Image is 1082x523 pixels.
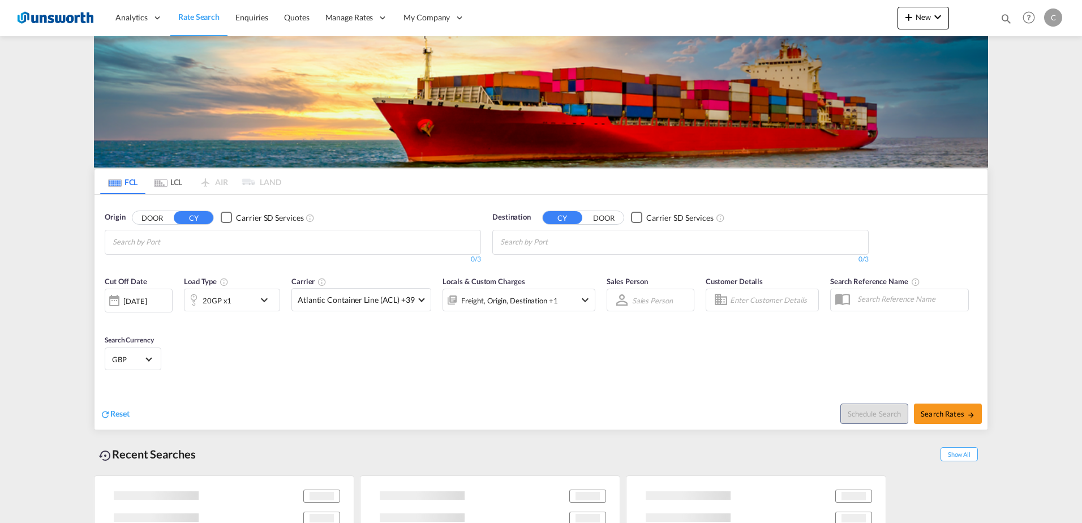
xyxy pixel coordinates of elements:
md-tab-item: LCL [145,169,191,194]
div: 20GP x1 [203,293,231,308]
md-icon: icon-information-outline [220,277,229,286]
md-select: Select Currency: £ GBPUnited Kingdom Pound [111,351,155,367]
div: Recent Searches [94,441,200,467]
md-icon: icon-chevron-down [931,10,944,24]
md-datepicker: Select [105,311,113,327]
md-checkbox: Checkbox No Ink [221,212,303,224]
input: Search Reference Name [852,290,968,307]
span: Sales Person [607,277,648,286]
md-icon: Your search will be saved by the below given name [911,277,920,286]
md-icon: icon-arrow-right [967,411,975,419]
img: 3748d800213711f08852f18dcb6d8936.jpg [17,5,93,31]
div: Freight Origin Destination Factory Stuffing [461,293,558,308]
md-icon: icon-backup-restore [98,449,112,462]
md-icon: The selected Trucker/Carrierwill be displayed in the rate results If the rates are from another f... [317,277,327,286]
div: Freight Origin Destination Factory Stuffingicon-chevron-down [443,289,595,311]
div: 0/3 [105,255,481,264]
div: [DATE] [105,289,173,312]
md-chips-wrap: Chips container with autocompletion. Enter the text area, type text to search, and then use the u... [111,230,225,251]
button: CY [174,211,213,224]
div: icon-magnify [1000,12,1012,29]
span: Manage Rates [325,12,373,23]
md-checkbox: Checkbox No Ink [631,212,714,224]
div: [DATE] [123,296,147,306]
span: Search Rates [921,409,975,418]
div: Carrier SD Services [236,212,303,224]
span: Load Type [184,277,229,286]
span: New [902,12,944,22]
span: My Company [403,12,450,23]
button: Search Ratesicon-arrow-right [914,404,982,424]
span: Reset [110,409,130,418]
input: Chips input. [113,233,220,251]
md-select: Sales Person [631,292,674,308]
span: Customer Details [706,277,763,286]
input: Chips input. [500,233,608,251]
div: icon-refreshReset [100,408,130,421]
img: LCL+%26+FCL+BACKGROUND.png [94,36,988,168]
span: Locals & Custom Charges [443,277,525,286]
button: icon-plus 400-fgNewicon-chevron-down [898,7,949,29]
span: Atlantic Container Line (ACL) +39 [298,294,415,306]
span: Analytics [115,12,148,23]
md-icon: icon-plus 400-fg [902,10,916,24]
span: Help [1019,8,1038,27]
span: Rate Search [178,12,220,22]
span: Carrier [291,277,327,286]
div: Help [1019,8,1044,28]
div: 20GP x1icon-chevron-down [184,289,280,311]
div: OriginDOOR CY Checkbox No InkUnchecked: Search for CY (Container Yard) services for all selected ... [95,195,987,430]
md-tab-item: FCL [100,169,145,194]
md-icon: icon-refresh [100,409,110,419]
button: DOOR [132,211,172,224]
span: Origin [105,212,125,223]
div: C [1044,8,1062,27]
button: Note: By default Schedule search will only considerorigin ports, destination ports and cut off da... [840,404,908,424]
span: Search Reference Name [830,277,920,286]
span: Cut Off Date [105,277,147,286]
md-icon: Unchecked: Search for CY (Container Yard) services for all selected carriers.Checked : Search for... [716,213,725,222]
button: CY [543,211,582,224]
span: Show All [941,447,978,461]
md-icon: icon-chevron-down [257,293,277,307]
span: Enquiries [235,12,268,22]
span: Destination [492,212,531,223]
input: Enter Customer Details [730,291,815,308]
span: Quotes [284,12,309,22]
md-icon: Unchecked: Search for CY (Container Yard) services for all selected carriers.Checked : Search for... [306,213,315,222]
md-pagination-wrapper: Use the left and right arrow keys to navigate between tabs [100,169,281,194]
md-chips-wrap: Chips container with autocompletion. Enter the text area, type text to search, and then use the u... [499,230,612,251]
span: Search Currency [105,336,154,344]
md-icon: icon-magnify [1000,12,1012,25]
button: DOOR [584,211,624,224]
md-icon: icon-chevron-down [578,293,592,307]
div: 0/3 [492,255,869,264]
div: Carrier SD Services [646,212,714,224]
span: GBP [112,354,144,365]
